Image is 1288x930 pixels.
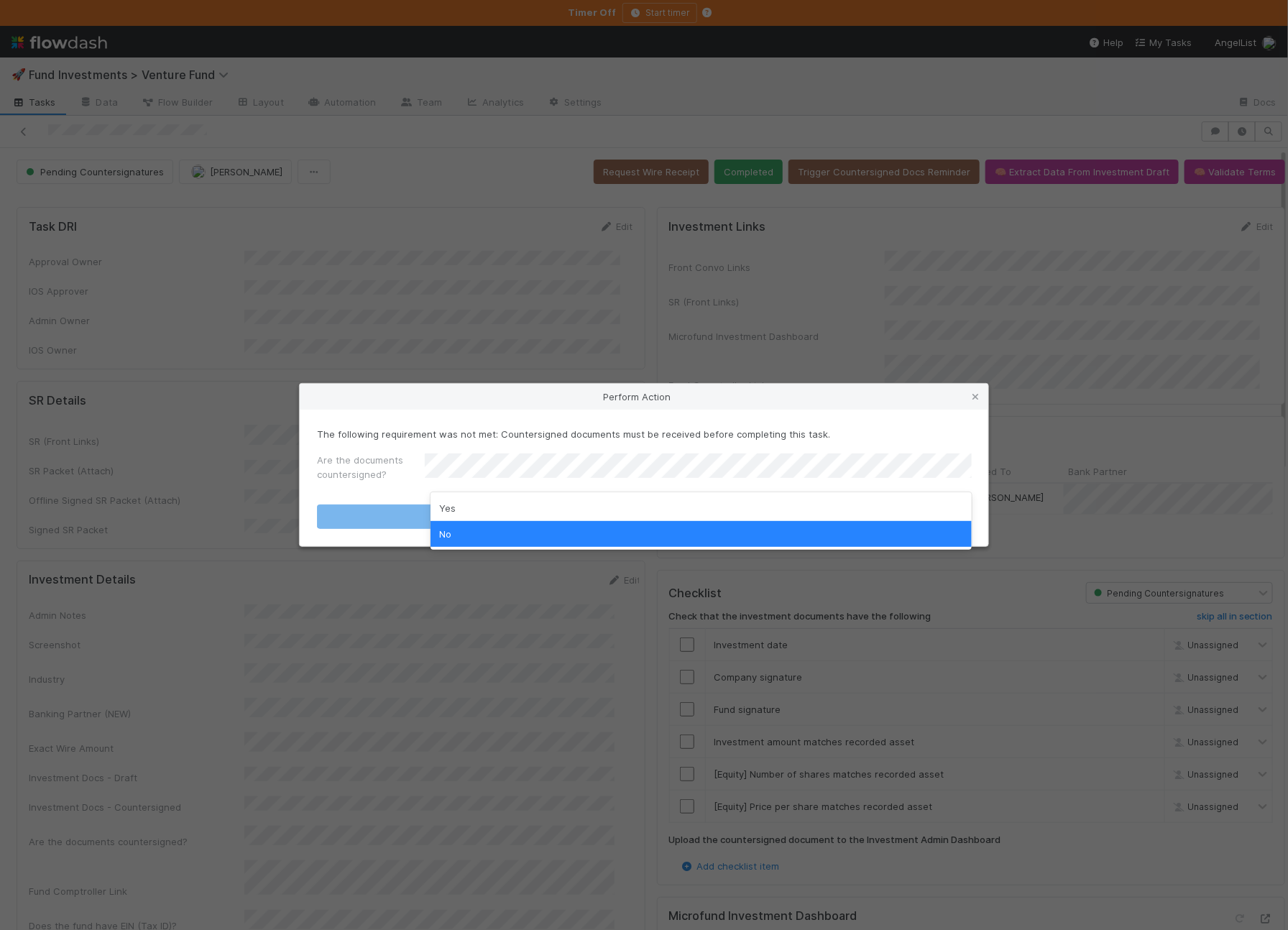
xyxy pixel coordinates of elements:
[300,384,988,410] div: Perform Action
[317,427,971,441] p: The following requirement was not met: Countersigned documents must be received before completing...
[317,453,425,482] label: Are the documents countersigned?
[317,505,971,529] button: Completed
[431,495,972,521] div: Yes
[431,521,972,547] div: No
